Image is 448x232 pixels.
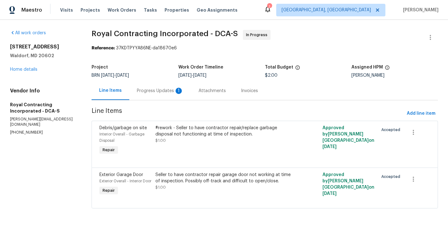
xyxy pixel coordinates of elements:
[265,73,277,78] span: $2.00
[99,179,151,183] span: Exterior Overall - Interior Door
[193,73,206,78] span: [DATE]
[10,44,76,50] h2: [STREET_ADDRESS]
[165,7,189,13] span: Properties
[155,125,291,137] div: #rework - Seller to have contractor repair/replace garbage disposal not functioning at time of in...
[322,173,374,196] span: Approved by [PERSON_NAME][GEOGRAPHIC_DATA] on
[144,8,157,12] span: Tasks
[99,173,143,177] span: Exterior Garage Door
[92,108,404,119] span: Line Items
[400,7,439,13] span: [PERSON_NAME]
[246,32,270,38] span: In Progress
[100,187,117,194] span: Repair
[351,65,383,69] h5: Assigned HPM
[178,65,223,69] h5: Work Order Timeline
[178,73,192,78] span: [DATE]
[282,7,371,13] span: [GEOGRAPHIC_DATA], [GEOGRAPHIC_DATA]
[99,87,122,94] div: Line Items
[10,130,76,135] p: [PHONE_NUMBER]
[381,174,403,180] span: Accepted
[385,65,390,73] span: The hpm assigned to this work order.
[197,7,238,13] span: Geo Assignments
[155,172,291,184] div: Seller to have contractor repair garage door not working at time of inspection. Possibly off-trac...
[99,126,147,130] span: Debris/garbage on site
[92,73,129,78] span: BRN
[381,127,403,133] span: Accepted
[100,147,117,153] span: Repair
[322,126,374,149] span: Approved by [PERSON_NAME][GEOGRAPHIC_DATA] on
[176,88,182,94] div: 1
[92,46,115,50] b: Reference:
[116,73,129,78] span: [DATE]
[99,132,144,142] span: Interior Overall - Garbage Disposal
[10,102,76,114] h5: Royal Contracting Incorporated - DCA-S
[137,88,183,94] div: Progress Updates
[92,30,238,37] span: Royal Contracting Incorporated - DCA-S
[108,7,136,13] span: Work Orders
[10,67,37,72] a: Home details
[178,73,206,78] span: -
[295,65,300,73] span: The total cost of line items that have been proposed by Opendoor. This sum includes line items th...
[155,185,166,189] span: $1.00
[60,7,73,13] span: Visits
[10,117,76,127] p: [PERSON_NAME][EMAIL_ADDRESS][DOMAIN_NAME]
[10,52,76,59] h5: Waldorf, MD 20602
[322,145,337,149] span: [DATE]
[155,139,166,142] span: $1.00
[10,88,76,94] h4: Vendor Info
[351,73,438,78] div: [PERSON_NAME]
[241,88,258,94] div: Invoices
[404,108,438,119] button: Add line item
[199,88,226,94] div: Attachments
[101,73,129,78] span: -
[265,65,293,69] h5: Total Budget
[267,4,272,10] div: 1
[21,7,42,13] span: Maestro
[81,7,100,13] span: Projects
[407,110,435,118] span: Add line item
[92,45,438,51] div: 37KDTPYYA86NE-da18670e6
[101,73,114,78] span: [DATE]
[10,31,46,35] a: All work orders
[92,65,108,69] h5: Project
[322,191,337,196] span: [DATE]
